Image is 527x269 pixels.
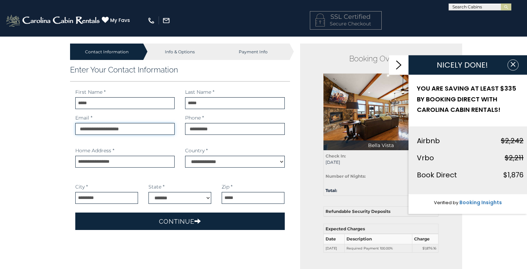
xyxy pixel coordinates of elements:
[326,159,376,165] span: [DATE]
[412,244,438,253] td: $1,876.16
[75,89,106,95] label: First Name *
[417,170,457,179] span: Book Direct
[417,83,524,115] h2: YOU ARE SAVING AT LEAST $335 BY BOOKING DIRECT WITH CAROLINA CABIN RENTALS!
[324,244,344,253] td: [DATE]
[324,207,438,217] th: Refundable Security Deposits
[434,199,458,206] span: Verified by
[412,234,438,244] th: Charge
[222,183,232,190] label: Zip *
[501,136,524,145] strike: $2,242
[417,134,440,146] div: Airbnb
[459,199,502,206] a: Booking Insights
[344,234,412,244] th: Description
[505,153,524,162] strike: $2,211
[5,14,102,28] img: White-1-2.png
[323,54,438,63] h2: Booking Overview
[75,147,114,154] label: Home Address *
[386,159,436,165] span: [DATE]
[185,147,208,154] label: Country *
[503,169,524,180] div: $1,876
[326,153,346,159] strong: Check In:
[110,17,130,24] span: My Favs
[147,17,155,24] img: phone-regular-white.png
[70,65,290,74] h3: Enter Your Contact Information
[185,114,204,121] label: Phone *
[162,17,170,24] img: mail-regular-white.png
[75,213,285,230] button: Continue
[315,14,325,26] img: LOCKICON1.png
[185,89,214,95] label: Last Name *
[324,224,438,234] th: Expected Charges
[102,16,132,24] a: My Favs
[323,74,438,150] img: 1714396223_thumbnail.jpeg
[148,183,165,190] label: State *
[324,234,344,244] th: Date
[326,174,366,179] strong: Number of Nights:
[381,187,442,193] div: $1,876.16
[417,61,507,69] h1: NICELY DONE!
[406,172,436,178] div: 3
[75,183,88,190] label: City *
[417,152,434,163] div: Vrbo
[344,244,412,253] td: Required Payment 100.00%
[315,20,376,27] p: Secure Checkout
[315,14,376,21] h4: SSL Certified
[75,114,92,121] label: Email *
[323,140,438,150] p: Bella Vista
[326,188,337,193] strong: Total:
